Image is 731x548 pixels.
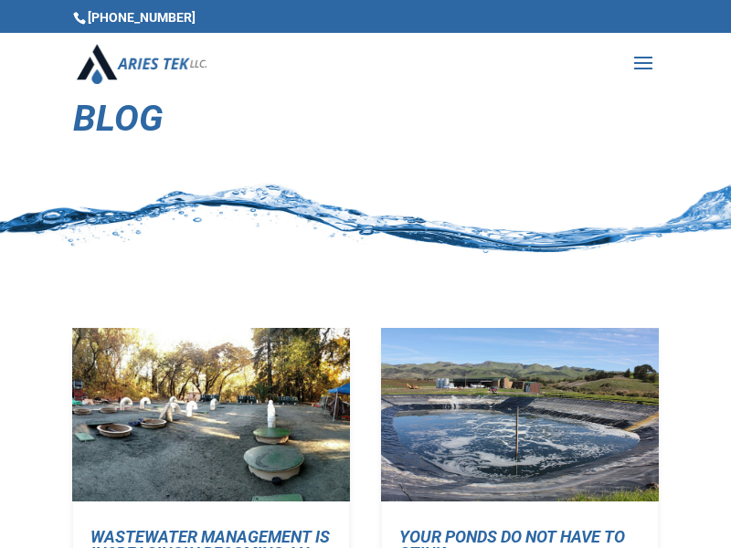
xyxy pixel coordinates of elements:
img: Your Ponds Do Not Have To Stink [381,328,659,501]
img: Wastewater Management is Increasingly Becoming an Issue for Wineries [72,328,350,501]
img: Aries Tek [77,44,207,83]
h1: Blog [73,100,658,146]
span: [PHONE_NUMBER] [73,10,196,25]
